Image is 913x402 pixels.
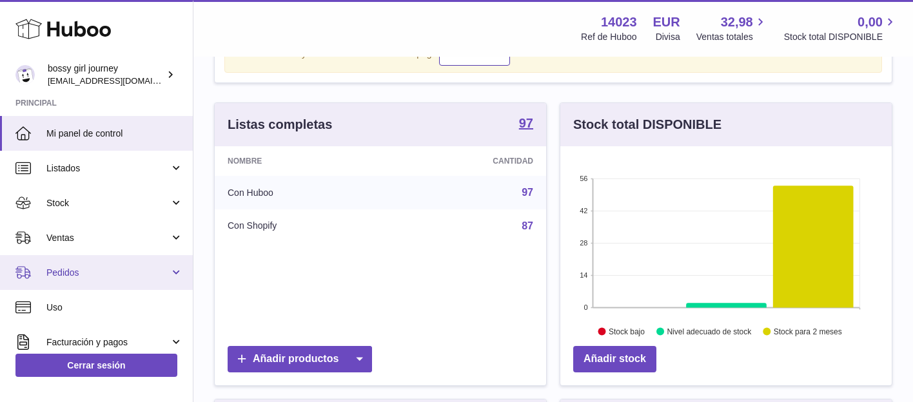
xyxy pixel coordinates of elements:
div: v 4.0.25 [36,21,63,31]
a: 97 [522,187,533,198]
strong: 97 [519,117,533,129]
strong: EUR [653,14,680,31]
a: Añadir stock [573,346,656,372]
text: 42 [580,207,587,215]
span: Listados [46,162,170,175]
a: 32,98 Ventas totales [696,14,768,43]
text: 56 [580,175,587,182]
text: 0 [584,303,587,311]
text: 14 [580,271,587,279]
span: 32,98 [721,14,753,31]
h3: Stock total DISPONIBLE [573,116,722,133]
th: Cantidad [391,146,546,176]
th: Nombre [215,146,391,176]
span: Facturación y pagos [46,336,170,349]
td: Con Shopify [215,209,391,243]
div: Dominio [68,76,99,84]
span: Ventas totales [696,31,768,43]
td: Con Huboo [215,176,391,209]
span: Mi panel de control [46,128,183,140]
a: 0,00 Stock total DISPONIBLE [784,14,898,43]
span: Stock total DISPONIBLE [784,31,898,43]
text: Nivel adecuado de stock [667,327,752,336]
span: [EMAIL_ADDRESS][DOMAIN_NAME] [48,75,190,86]
a: Cerrar sesión [15,354,177,377]
span: Pedidos [46,267,170,279]
text: Stock bajo [609,327,645,336]
a: Añadir productos [228,346,372,372]
img: tab_keywords_by_traffic_grey.svg [137,75,148,85]
div: bossy girl journey [48,62,164,87]
div: Ref de Huboo [581,31,636,43]
span: Stock [46,197,170,209]
div: Dominio: [DOMAIN_NAME] [34,33,144,44]
text: Stock para 2 meses [774,327,842,336]
span: 0,00 [858,14,883,31]
text: 28 [580,239,587,247]
div: Palabras clave [152,76,205,84]
span: Ventas [46,232,170,244]
span: Uso [46,301,183,314]
img: paoladearcodigital@gmail.com [15,65,35,84]
a: 87 [522,220,533,231]
img: logo_orange.svg [21,21,31,31]
div: Divisa [656,31,680,43]
a: 97 [519,117,533,132]
img: website_grey.svg [21,33,31,44]
strong: 14023 [601,14,637,31]
h3: Listas completas [228,116,332,133]
img: tab_domain_overview_orange.svg [54,75,64,85]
